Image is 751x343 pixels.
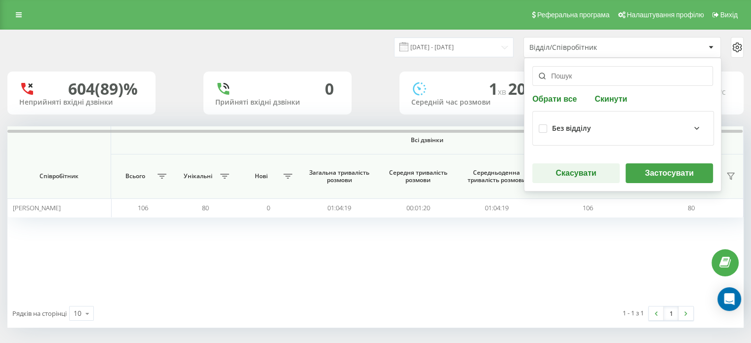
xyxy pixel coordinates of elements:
div: Середній час розмови [411,98,536,107]
span: 1 [489,78,508,99]
span: 0 [267,203,270,212]
button: Скинути [592,94,630,103]
div: Неприйняті вхідні дзвінки [19,98,144,107]
span: Налаштування профілю [627,11,704,19]
div: Прийняті вхідні дзвінки [215,98,340,107]
span: Середня тривалість розмови [387,169,449,184]
td: 00:01:20 [379,198,457,218]
input: Пошук [532,66,713,86]
a: 1 [664,306,678,320]
span: Всього [116,172,154,180]
div: 0 [325,79,334,98]
span: Середньоденна тривалість розмови [466,169,527,184]
td: 01:04:19 [457,198,536,218]
button: Обрати все [532,94,580,103]
span: 80 [688,203,695,212]
span: хв [498,86,508,97]
span: Реферальна програма [537,11,610,19]
span: c [722,86,726,97]
span: 106 [583,203,593,212]
span: [PERSON_NAME] [13,203,61,212]
span: Співробітник [17,172,101,180]
div: 1 - 1 з 1 [623,308,644,318]
span: Вихід [720,11,738,19]
div: 10 [74,308,81,318]
span: Всі дзвінки [147,136,707,144]
button: Скасувати [532,163,620,183]
div: Без відділу [552,124,591,133]
span: Нові [242,172,280,180]
span: Рядків на сторінці [12,309,67,318]
span: 20 [508,78,530,99]
span: Загальна тривалість розмови [309,169,370,184]
div: Open Intercom Messenger [717,287,741,311]
span: 106 [137,203,148,212]
td: 01:04:19 [300,198,379,218]
div: 604 (89)% [68,79,138,98]
span: Унікальні [179,172,217,180]
div: Відділ/Співробітник [529,43,647,52]
span: 80 [202,203,209,212]
button: Застосувати [626,163,713,183]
